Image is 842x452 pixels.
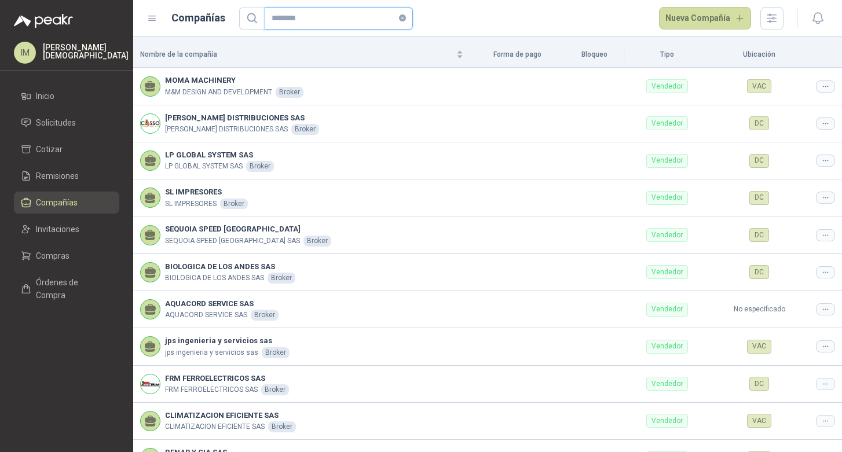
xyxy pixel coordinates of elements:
[36,143,63,156] span: Cotizar
[165,373,289,384] b: FRM FERROELECTRICOS SAS
[141,114,160,133] img: Company Logo
[565,42,625,68] th: Bloqueo
[14,218,119,240] a: Invitaciones
[36,170,79,182] span: Remisiones
[646,377,688,391] div: Vendedor
[14,165,119,187] a: Remisiones
[268,421,296,432] div: Broker
[646,228,688,242] div: Vendedor
[165,149,274,161] b: LP GLOBAL SYSTEM SAS
[262,347,290,358] div: Broker
[646,154,688,168] div: Vendedor
[165,199,217,210] p: SL IMPRESORES
[36,90,54,102] span: Inicio
[36,249,69,262] span: Compras
[399,14,406,21] span: close-circle
[165,75,303,86] b: MOMA MACHINERY
[14,192,119,214] a: Compañías
[165,161,243,172] p: LP GLOBAL SYSTEM SAS
[659,7,752,30] button: Nueva Compañía
[749,265,769,279] div: DC
[14,14,73,28] img: Logo peakr
[646,116,688,130] div: Vendedor
[14,245,119,267] a: Compras
[291,124,319,135] div: Broker
[470,42,565,68] th: Forma de pago
[14,42,36,64] div: IM
[165,223,331,235] b: SEQUOIA SPEED [GEOGRAPHIC_DATA]
[646,340,688,354] div: Vendedor
[399,13,406,24] span: close-circle
[749,116,769,130] div: DC
[36,116,76,129] span: Solicitudes
[165,186,248,198] b: SL IMPRESORES
[261,384,289,395] div: Broker
[165,310,247,321] p: AQUACORD SERVICE SAS
[749,377,769,391] div: DC
[165,421,265,432] p: CLIMATIZACION EFICIENTE SAS
[36,276,108,302] span: Órdenes de Compra
[36,196,78,209] span: Compañías
[220,199,248,210] div: Broker
[709,42,809,68] th: Ubicación
[140,49,454,60] span: Nombre de la compañía
[747,340,771,354] div: VAC
[749,154,769,168] div: DC
[171,10,225,26] h1: Compañías
[133,42,470,68] th: Nombre de la compañía
[646,414,688,428] div: Vendedor
[716,304,802,315] p: No especificado
[36,223,79,236] span: Invitaciones
[165,124,288,135] p: [PERSON_NAME] DISTRIBUCIONES SAS
[268,273,295,284] div: Broker
[646,191,688,205] div: Vendedor
[165,384,258,395] p: FRM FERROELECTRICOS SAS
[165,273,264,284] p: BIOLOGICA DE LOS ANDES SAS
[646,79,688,93] div: Vendedor
[141,374,160,394] img: Company Logo
[276,87,303,98] div: Broker
[625,42,709,68] th: Tipo
[646,303,688,317] div: Vendedor
[747,414,771,428] div: VAC
[165,335,290,347] b: jps ingenieria y servicios sas
[165,347,258,358] p: jps ingenieria y servicios sas
[165,236,300,247] p: SEQUOIA SPEED [GEOGRAPHIC_DATA] SAS
[646,265,688,279] div: Vendedor
[165,261,295,273] b: BIOLOGICA DE LOS ANDES SAS
[14,138,119,160] a: Cotizar
[14,85,119,107] a: Inicio
[749,228,769,242] div: DC
[246,161,274,172] div: Broker
[165,87,272,98] p: M&M DESIGN AND DEVELOPMENT
[747,79,771,93] div: VAC
[251,310,279,321] div: Broker
[749,191,769,205] div: DC
[165,298,279,310] b: AQUACORD SERVICE SAS
[165,410,296,421] b: CLIMATIZACION EFICIENTE SAS
[165,112,319,124] b: [PERSON_NAME] DISTRIBUCIONES SAS
[14,112,119,134] a: Solicitudes
[43,43,129,60] p: [PERSON_NAME] [DEMOGRAPHIC_DATA]
[303,236,331,247] div: Broker
[14,271,119,306] a: Órdenes de Compra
